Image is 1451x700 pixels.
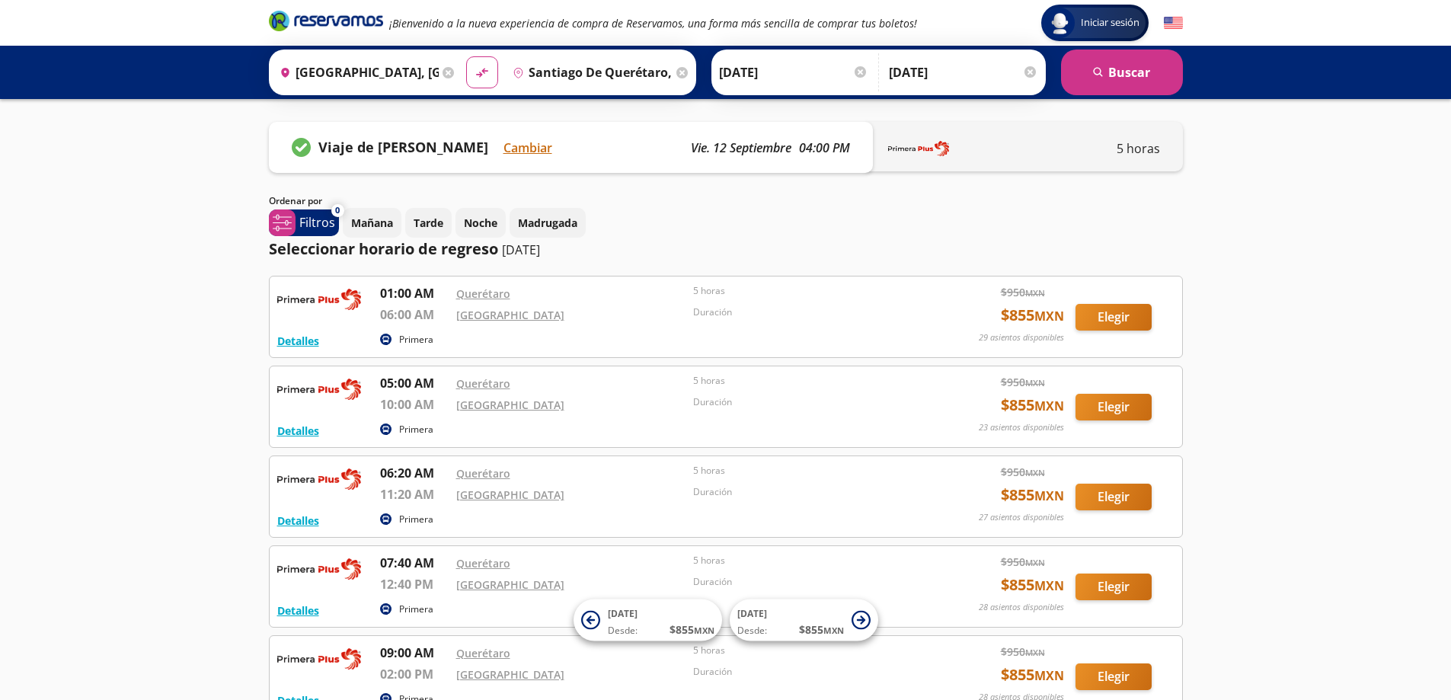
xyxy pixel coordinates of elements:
a: [GEOGRAPHIC_DATA] [456,308,564,322]
small: MXN [1025,467,1045,478]
a: Brand Logo [269,9,383,37]
button: Elegir [1075,574,1152,600]
p: Primera [399,423,433,436]
small: MXN [1025,557,1045,568]
p: 29 asientos disponibles [979,331,1064,344]
p: vie. 12 septiembre [691,139,791,157]
button: Elegir [1075,304,1152,331]
p: Duración [693,665,923,679]
button: English [1164,14,1183,33]
a: [GEOGRAPHIC_DATA] [456,487,564,502]
img: RESERVAMOS [277,554,361,584]
button: Detalles [277,333,319,349]
span: [DATE] [737,607,767,620]
span: $ 855 [1001,394,1064,417]
span: $ 855 [799,622,844,638]
span: [DATE] [608,607,638,620]
span: Iniciar sesión [1075,15,1146,30]
a: Querétaro [456,556,510,571]
img: RESERVAMOS [277,374,361,404]
a: Querétaro [456,286,510,301]
img: RESERVAMOS [277,464,361,494]
small: MXN [1034,398,1064,414]
p: 06:00 AM [380,305,449,324]
input: Buscar Origen [273,53,439,91]
a: [GEOGRAPHIC_DATA] [456,398,564,412]
a: Querétaro [456,646,510,660]
p: 27 asientos disponibles [979,511,1064,524]
p: 5 horas [1117,139,1160,158]
button: Elegir [1075,663,1152,690]
p: Ordenar por [269,194,322,208]
img: LINENAME [888,137,949,160]
p: Primera [399,333,433,347]
img: RESERVAMOS [277,644,361,674]
button: [DATE]Desde:$855MXN [730,599,878,641]
input: Elegir Fecha [719,53,868,91]
button: 0Filtros [269,209,339,236]
button: Detalles [277,513,319,529]
span: $ 950 [1001,374,1045,390]
p: Madrugada [518,215,577,231]
small: MXN [1025,377,1045,388]
span: $ 855 [1001,663,1064,686]
p: Viaje de [PERSON_NAME] [318,137,488,158]
span: $ 855 [1001,304,1064,327]
p: Mañana [351,215,393,231]
p: 05:00 AM [380,374,449,392]
p: 02:00 PM [380,665,449,683]
a: Querétaro [456,376,510,391]
p: 09:00 AM [380,644,449,662]
p: 10:00 AM [380,395,449,414]
small: MXN [1034,308,1064,324]
em: ¡Bienvenido a la nueva experiencia de compra de Reservamos, una forma más sencilla de comprar tus... [389,16,917,30]
p: 23 asientos disponibles [979,421,1064,434]
p: Primera [399,513,433,526]
span: Desde: [608,624,638,638]
p: 5 horas [693,644,923,657]
p: 06:20 AM [380,464,449,482]
button: Detalles [277,603,319,618]
p: 12:40 PM [380,575,449,593]
button: Tarde [405,208,452,238]
small: MXN [1034,667,1064,684]
button: Cambiar [503,139,552,157]
p: Filtros [299,213,335,232]
button: Madrugada [510,208,586,238]
p: Duración [693,485,923,499]
p: [DATE] [502,241,540,259]
p: Primera [399,603,433,616]
small: MXN [1034,487,1064,504]
p: 04:00 PM [799,139,850,157]
p: 5 horas [693,464,923,478]
p: 5 horas [693,374,923,388]
small: MXN [1034,577,1064,594]
span: $ 950 [1001,644,1045,660]
input: Buscar Destino [507,53,673,91]
span: $ 950 [1001,464,1045,480]
p: 11:20 AM [380,485,449,503]
small: MXN [1025,287,1045,299]
p: 5 horas [693,284,923,298]
p: Duración [693,575,923,589]
p: Seleccionar horario de regreso [269,238,498,261]
span: 0 [335,204,340,217]
button: Elegir [1075,394,1152,420]
p: 5 horas [693,554,923,567]
span: $ 855 [670,622,714,638]
span: $ 855 [1001,484,1064,507]
p: Duración [693,395,923,409]
button: Detalles [277,423,319,439]
i: Brand Logo [269,9,383,32]
button: Mañana [343,208,401,238]
p: Noche [464,215,497,231]
span: $ 950 [1001,284,1045,300]
img: RESERVAMOS [277,284,361,315]
a: Querétaro [456,466,510,481]
span: Desde: [737,624,767,638]
span: $ 950 [1001,554,1045,570]
button: Noche [455,208,506,238]
small: MXN [823,625,844,636]
button: Buscar [1061,50,1183,95]
small: MXN [694,625,714,636]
